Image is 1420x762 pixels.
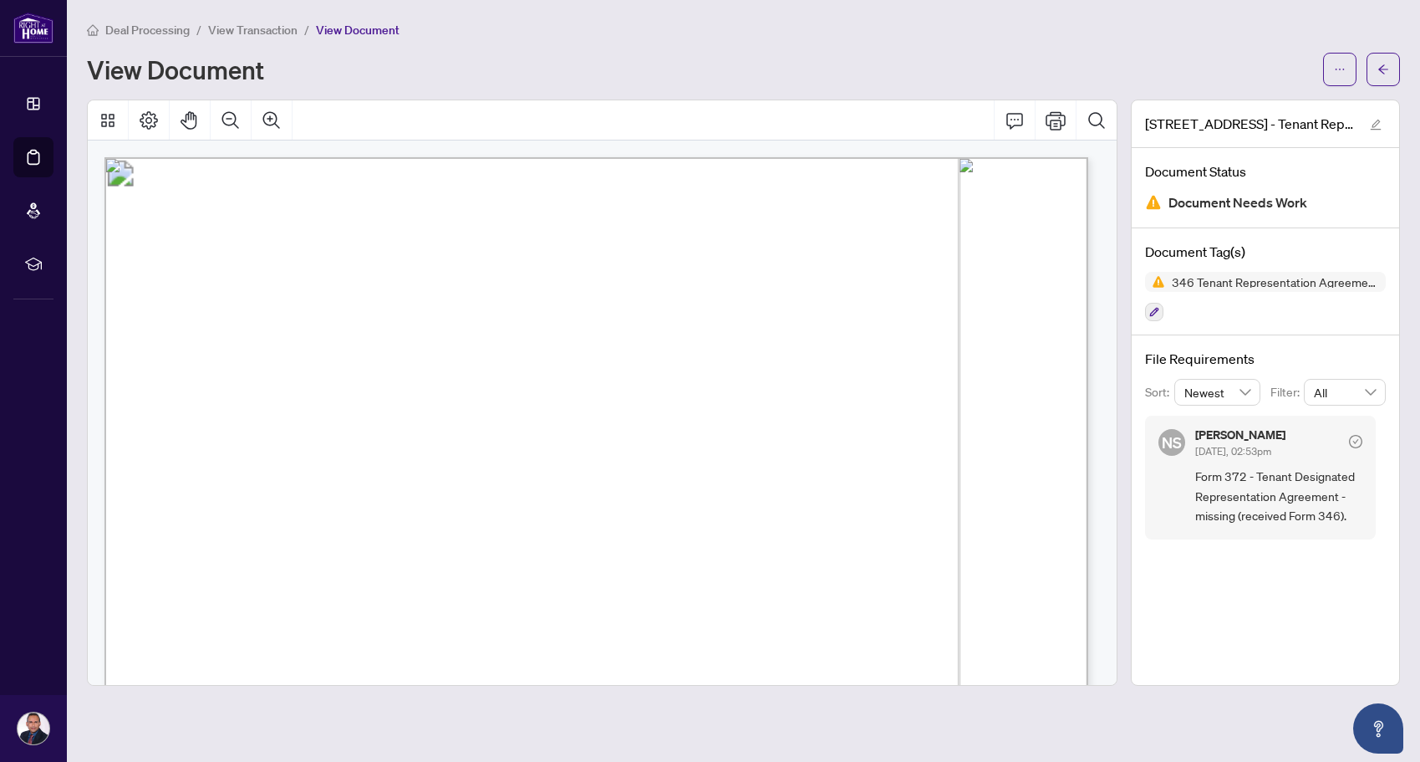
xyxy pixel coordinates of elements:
[1165,276,1386,288] span: 346 Tenant Representation Agreement - Authority for Lease or Purchase
[105,23,190,38] span: Deal Processing
[1145,383,1174,401] p: Sort:
[18,713,49,744] img: Profile Icon
[13,13,53,43] img: logo
[1195,445,1271,458] span: [DATE], 02:53pm
[316,23,400,38] span: View Document
[1270,383,1304,401] p: Filter:
[87,24,99,36] span: home
[1162,431,1182,454] span: NS
[196,20,201,39] li: /
[1334,64,1346,75] span: ellipsis
[1377,64,1389,75] span: arrow-left
[1168,192,1307,214] span: Document Needs Work
[1195,429,1285,441] h5: [PERSON_NAME]
[1349,435,1362,448] span: check-circle
[1195,467,1362,525] span: Form 372 - Tenant Designated Representation Agreement - missing (received Form 346).
[1145,114,1354,134] span: [STREET_ADDRESS] - Tenant Representation Agreement Authority for Lease or Purchase.pdf
[1184,380,1251,405] span: Newest
[1353,703,1403,754] button: Open asap
[1145,194,1162,211] img: Document Status
[1314,380,1376,405] span: All
[1370,119,1382,130] span: edit
[1145,242,1386,262] h4: Document Tag(s)
[304,20,309,39] li: /
[87,56,264,83] h1: View Document
[1145,161,1386,182] h4: Document Status
[208,23,298,38] span: View Transaction
[1145,272,1165,292] img: Status Icon
[1145,349,1386,369] h4: File Requirements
